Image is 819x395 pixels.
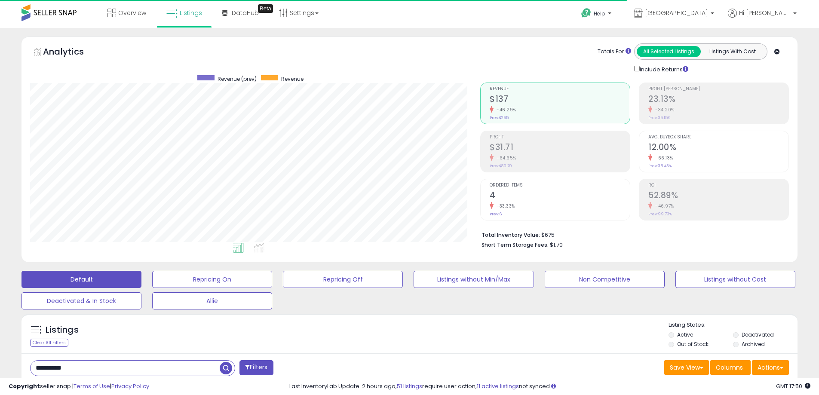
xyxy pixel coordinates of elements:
[664,360,709,375] button: Save View
[74,382,110,390] a: Terms of Use
[648,94,788,106] h2: 23.13%
[628,64,699,74] div: Include Returns
[652,155,673,161] small: -66.13%
[652,107,675,113] small: -34.20%
[494,155,516,161] small: -64.65%
[648,211,672,217] small: Prev: 99.73%
[550,241,563,249] span: $1.70
[581,8,592,18] i: Get Help
[545,271,665,288] button: Non Competitive
[716,363,743,372] span: Columns
[648,142,788,154] h2: 12.00%
[43,46,101,60] h5: Analytics
[281,75,304,83] span: Revenue
[21,292,141,309] button: Deactivated & In Stock
[490,142,630,154] h2: $31.71
[490,135,630,140] span: Profit
[648,115,670,120] small: Prev: 35.15%
[648,135,788,140] span: Avg. Buybox Share
[645,9,708,17] span: [GEOGRAPHIC_DATA]
[482,241,549,248] b: Short Term Storage Fees:
[675,271,795,288] button: Listings without Cost
[490,163,512,168] small: Prev: $89.70
[742,340,765,348] label: Archived
[218,75,257,83] span: Revenue (prev)
[490,190,630,202] h2: 4
[652,203,674,209] small: -46.97%
[598,48,631,56] div: Totals For
[118,9,146,17] span: Overview
[397,382,422,390] a: 51 listings
[490,115,509,120] small: Prev: $255
[739,9,791,17] span: Hi [PERSON_NAME]
[482,231,540,239] b: Total Inventory Value:
[482,229,782,239] li: $675
[677,340,709,348] label: Out of Stock
[494,107,516,113] small: -46.29%
[648,87,788,92] span: Profit [PERSON_NAME]
[289,383,810,391] div: Last InventoryLab Update: 2 hours ago, require user action, not synced.
[21,271,141,288] button: Default
[742,331,774,338] label: Deactivated
[490,183,630,188] span: Ordered Items
[637,46,701,57] button: All Selected Listings
[9,383,149,391] div: seller snap | |
[700,46,764,57] button: Listings With Cost
[258,4,273,13] div: Tooltip anchor
[669,321,798,329] p: Listing States:
[180,9,202,17] span: Listings
[648,163,672,168] small: Prev: 35.43%
[477,382,519,390] a: 11 active listings
[677,331,693,338] label: Active
[648,183,788,188] span: ROI
[46,324,79,336] h5: Listings
[710,360,751,375] button: Columns
[776,382,810,390] span: 2025-09-7 17:50 GMT
[9,382,40,390] strong: Copyright
[728,9,797,28] a: Hi [PERSON_NAME]
[490,211,502,217] small: Prev: 6
[752,360,789,375] button: Actions
[414,271,534,288] button: Listings without Min/Max
[594,10,605,17] span: Help
[152,271,272,288] button: Repricing On
[283,271,403,288] button: Repricing Off
[494,203,515,209] small: -33.33%
[232,9,259,17] span: DataHub
[239,360,273,375] button: Filters
[152,292,272,309] button: Allie
[30,339,68,347] div: Clear All Filters
[490,87,630,92] span: Revenue
[648,190,788,202] h2: 52.89%
[111,382,149,390] a: Privacy Policy
[574,1,620,28] a: Help
[490,94,630,106] h2: $137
